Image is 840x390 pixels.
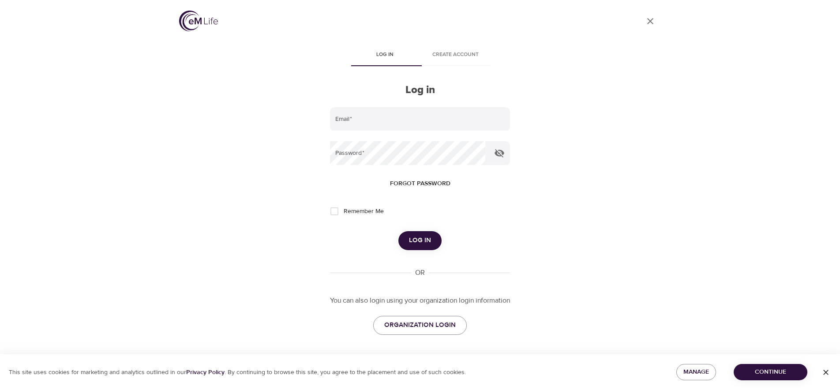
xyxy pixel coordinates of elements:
[373,316,467,334] a: ORGANIZATION LOGIN
[500,113,510,124] keeper-lock: Open Keeper Popup
[384,319,456,331] span: ORGANIZATION LOGIN
[186,368,225,376] a: Privacy Policy
[398,231,442,250] button: Log in
[409,235,431,246] span: Log in
[355,50,415,60] span: Log in
[683,367,709,378] span: Manage
[734,364,807,380] button: Continue
[676,364,716,380] button: Manage
[330,84,510,97] h2: Log in
[741,367,800,378] span: Continue
[390,178,450,189] span: Forgot password
[386,176,454,192] button: Forgot password
[330,45,510,66] div: disabled tabs example
[640,11,661,32] a: close
[330,296,510,306] p: You can also login using your organization login information
[179,11,218,31] img: logo
[425,50,485,60] span: Create account
[344,207,384,216] span: Remember Me
[412,268,428,278] div: OR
